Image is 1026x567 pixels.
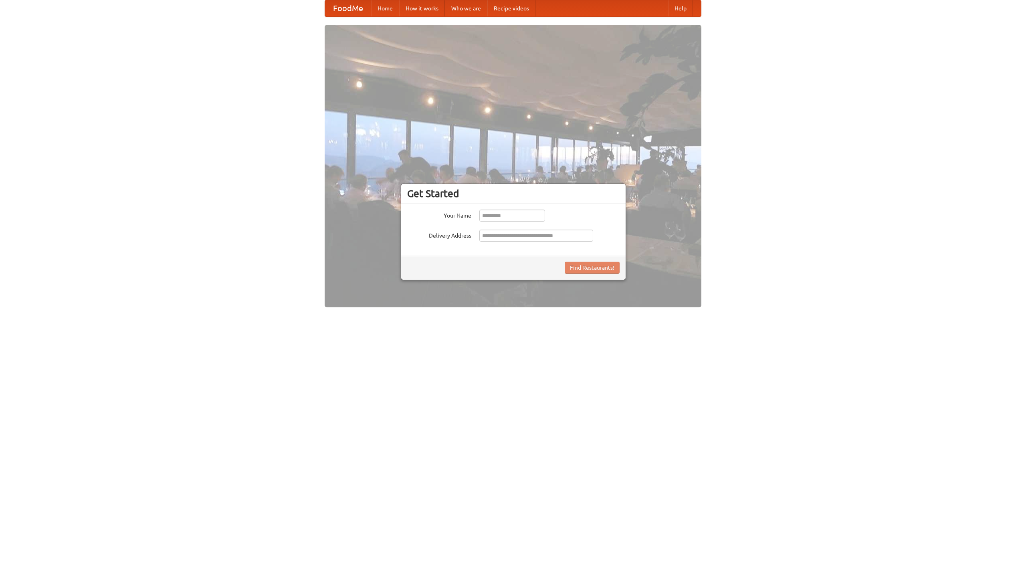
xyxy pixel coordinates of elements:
a: FoodMe [325,0,371,16]
label: Your Name [407,210,471,220]
h3: Get Started [407,188,620,200]
a: Home [371,0,399,16]
button: Find Restaurants! [565,262,620,274]
label: Delivery Address [407,230,471,240]
a: Help [668,0,693,16]
a: Who we are [445,0,487,16]
a: Recipe videos [487,0,535,16]
a: How it works [399,0,445,16]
